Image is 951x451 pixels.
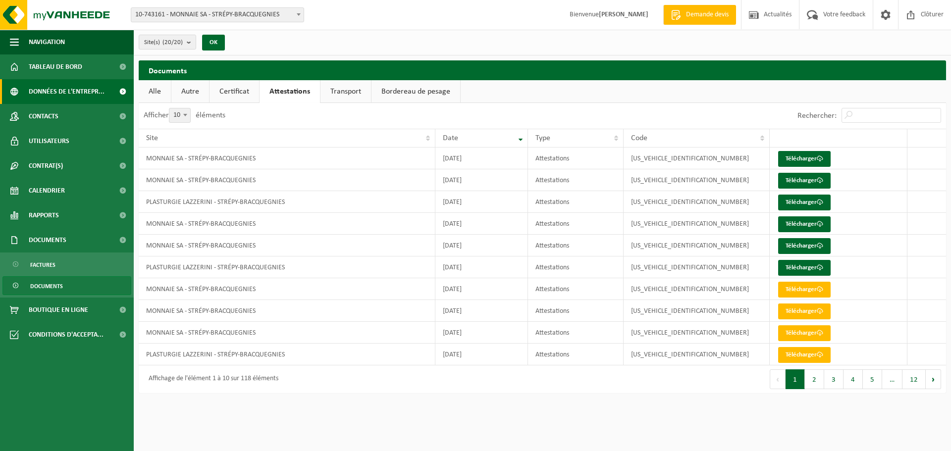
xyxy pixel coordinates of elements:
td: [US_VEHICLE_IDENTIFICATION_NUMBER] [624,213,770,235]
span: Contrat(s) [29,153,63,178]
td: Attestations [528,169,623,191]
td: [US_VEHICLE_IDENTIFICATION_NUMBER] [624,322,770,344]
button: 4 [844,369,863,389]
span: Rapports [29,203,59,228]
span: … [882,369,902,389]
td: [DATE] [435,322,528,344]
a: Télécharger [778,195,831,210]
span: Navigation [29,30,65,54]
td: Attestations [528,235,623,256]
button: 3 [824,369,844,389]
a: Télécharger [778,173,831,189]
td: MONNAIE SA - STRÉPY-BRACQUEGNIES [139,322,435,344]
a: Télécharger [778,216,831,232]
td: [DATE] [435,213,528,235]
button: 12 [902,369,926,389]
a: Télécharger [778,325,831,341]
td: Attestations [528,322,623,344]
span: Documents [30,277,63,296]
span: Code [631,134,647,142]
a: Bordereau de pesage [371,80,460,103]
span: Type [535,134,550,142]
a: Télécharger [778,151,831,167]
span: 10-743161 - MONNAIE SA - STRÉPY-BRACQUEGNIES [131,7,304,22]
td: PLASTURGIE LAZZERINI - STRÉPY-BRACQUEGNIES [139,191,435,213]
td: Attestations [528,278,623,300]
button: OK [202,35,225,50]
td: MONNAIE SA - STRÉPY-BRACQUEGNIES [139,235,435,256]
span: Site [146,134,158,142]
td: [US_VEHICLE_IDENTIFICATION_NUMBER] [624,235,770,256]
a: Transport [320,80,371,103]
label: Afficher éléments [144,111,225,119]
button: Previous [770,369,786,389]
span: Date [443,134,458,142]
td: MONNAIE SA - STRÉPY-BRACQUEGNIES [139,148,435,169]
a: Télécharger [778,303,831,319]
span: Demande devis [684,10,731,20]
td: [DATE] [435,191,528,213]
td: [DATE] [435,278,528,300]
td: Attestations [528,256,623,278]
td: [DATE] [435,169,528,191]
td: MONNAIE SA - STRÉPY-BRACQUEGNIES [139,169,435,191]
span: Factures [30,255,55,274]
span: Boutique en ligne [29,298,88,322]
button: 2 [805,369,824,389]
div: Affichage de l'élément 1 à 10 sur 118 éléments [144,370,278,388]
button: 1 [786,369,805,389]
a: Certificat [210,80,259,103]
span: 10 [169,108,190,122]
td: [DATE] [435,148,528,169]
a: Attestations [260,80,320,103]
td: MONNAIE SA - STRÉPY-BRACQUEGNIES [139,213,435,235]
td: Attestations [528,191,623,213]
td: PLASTURGIE LAZZERINI - STRÉPY-BRACQUEGNIES [139,256,435,278]
td: Attestations [528,148,623,169]
td: MONNAIE SA - STRÉPY-BRACQUEGNIES [139,300,435,322]
a: Télécharger [778,347,831,363]
td: [US_VEHICLE_IDENTIFICATION_NUMBER] [624,300,770,322]
td: [US_VEHICLE_IDENTIFICATION_NUMBER] [624,191,770,213]
count: (20/20) [162,39,183,46]
a: Factures [2,255,131,274]
span: Données de l'entrepr... [29,79,105,104]
td: [DATE] [435,256,528,278]
td: [US_VEHICLE_IDENTIFICATION_NUMBER] [624,169,770,191]
td: [US_VEHICLE_IDENTIFICATION_NUMBER] [624,256,770,278]
a: Alle [139,80,171,103]
td: MONNAIE SA - STRÉPY-BRACQUEGNIES [139,278,435,300]
a: Documents [2,276,131,295]
span: Documents [29,228,66,252]
button: Site(s)(20/20) [139,35,196,50]
strong: [PERSON_NAME] [599,11,648,18]
td: Attestations [528,300,623,322]
span: Conditions d'accepta... [29,322,104,347]
span: 10-743161 - MONNAIE SA - STRÉPY-BRACQUEGNIES [131,8,304,22]
td: [US_VEHICLE_IDENTIFICATION_NUMBER] [624,278,770,300]
a: Télécharger [778,260,831,276]
span: Tableau de bord [29,54,82,79]
button: 5 [863,369,882,389]
td: [DATE] [435,235,528,256]
td: [DATE] [435,344,528,365]
span: Utilisateurs [29,129,69,153]
td: [DATE] [435,300,528,322]
span: 10 [169,108,191,123]
span: Contacts [29,104,58,129]
td: [US_VEHICLE_IDENTIFICATION_NUMBER] [624,148,770,169]
a: Télécharger [778,282,831,298]
td: PLASTURGIE LAZZERINI - STRÉPY-BRACQUEGNIES [139,344,435,365]
span: Calendrier [29,178,65,203]
a: Télécharger [778,238,831,254]
span: Site(s) [144,35,183,50]
td: [US_VEHICLE_IDENTIFICATION_NUMBER] [624,344,770,365]
a: Demande devis [663,5,736,25]
h2: Documents [139,60,946,80]
td: Attestations [528,213,623,235]
button: Next [926,369,941,389]
a: Autre [171,80,209,103]
td: Attestations [528,344,623,365]
label: Rechercher: [797,112,837,120]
